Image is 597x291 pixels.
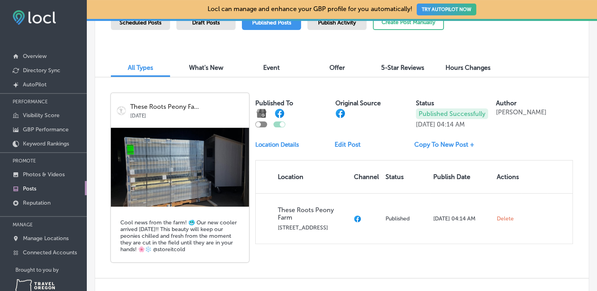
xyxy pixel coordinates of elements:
[416,121,435,128] p: [DATE]
[329,64,345,71] span: Offer
[23,81,47,88] p: AutoPilot
[416,108,488,119] p: Published Successfully
[335,141,367,148] a: Edit Post
[351,160,382,193] th: Channel
[15,267,87,273] p: Brought to you by
[386,215,427,222] p: Published
[192,19,220,26] span: Draft Posts
[111,128,249,207] img: 1755083647531020983_17953783353003190_5130517211874971042_n.jpg
[116,106,126,116] img: logo
[23,67,60,74] p: Directory Sync
[120,19,161,26] span: Scheduled Posts
[416,99,434,107] label: Status
[23,185,36,192] p: Posts
[255,99,293,107] label: Published To
[493,160,522,193] th: Actions
[23,249,77,256] p: Connected Accounts
[23,53,47,60] p: Overview
[318,19,356,26] span: Publish Activity
[496,108,546,116] p: [PERSON_NAME]
[437,121,465,128] p: 04:14 AM
[496,215,513,222] span: Delete
[23,171,65,178] p: Photos & Videos
[445,64,490,71] span: Hours Changes
[417,4,476,15] button: TRY AUTOPILOT NOW
[23,200,51,206] p: Reputation
[382,160,430,193] th: Status
[255,141,299,148] p: Location Details
[128,64,153,71] span: All Types
[130,110,243,119] p: [DATE]
[256,160,351,193] th: Location
[278,224,348,231] p: [STREET_ADDRESS]
[130,103,243,110] p: These Roots Peony Fa...
[23,140,69,147] p: Keyword Rankings
[335,99,381,107] label: Original Source
[252,19,291,26] span: Published Posts
[381,64,424,71] span: 5-Star Reviews
[430,160,494,193] th: Publish Date
[373,15,444,30] button: Create Post Manually
[433,215,490,222] p: [DATE] 04:14 AM
[496,99,517,107] label: Author
[23,126,69,133] p: GBP Performance
[414,141,481,148] a: Copy To New Post +
[23,235,69,242] p: Manage Locations
[278,206,348,221] p: These Roots Peony Farm
[23,112,60,119] p: Visibility Score
[13,10,56,25] img: fda3e92497d09a02dc62c9cd864e3231.png
[263,64,280,71] span: Event
[189,64,223,71] span: What's New
[120,219,240,253] h5: Cool news from the farm! 🥶 Our new cooler arrived [DATE]!! This beauty will keep our peonies chil...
